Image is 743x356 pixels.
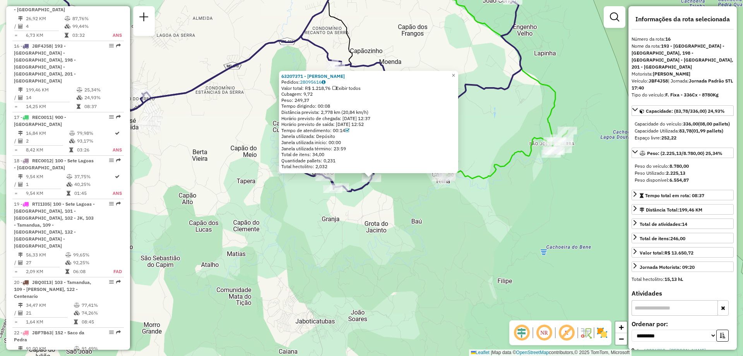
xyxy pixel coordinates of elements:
[14,114,66,127] span: | 900 - [GEOGRAPHIC_DATA]
[535,323,553,342] span: Ocultar NR
[18,260,23,265] i: Total de Atividades
[18,311,23,315] i: Total de Atividades
[18,346,23,351] i: Distância Total
[109,115,114,119] em: Opções
[26,268,65,275] td: 2,09 KM
[14,94,18,101] td: /
[632,105,734,116] a: Capacidade: (83,78/336,00) 24,93%
[77,129,112,137] td: 79,98%
[81,345,120,353] td: 91,49%
[18,88,23,92] i: Distância Total
[647,150,722,156] span: Peso: (2.225,13/8.780,00) 25,34%
[322,80,325,84] i: Observações
[116,201,121,206] em: Rota exportada
[69,148,73,152] i: Tempo total em rota
[26,146,69,154] td: 8,42 KM
[640,264,695,271] div: Jornada Motorista: 09:20
[14,201,95,249] span: 19 -
[281,158,456,164] div: Quantidade pallets: 0,231
[469,349,632,356] div: Map data © contributors,© 2025 TomTom, Microsoft
[635,134,731,141] div: Espaço livre:
[72,31,104,39] td: 03:32
[26,309,74,317] td: 21
[65,269,69,274] i: Tempo total em rota
[84,94,121,101] td: 24,93%
[74,346,80,351] i: % de utilização do peso
[69,139,75,143] i: % de utilização da cubagem
[281,91,313,97] span: Cubagem: 9,72
[14,181,18,188] td: /
[65,253,71,257] i: % de utilização do peso
[281,121,456,127] div: Horário previsto de saída: [DATE] 12:52
[692,128,723,134] strong: (01,99 pallets)
[679,207,702,213] span: 199,46 KM
[32,201,50,207] span: RTI1I05
[632,117,734,144] div: Capacidade: (83,78/336,00) 24,93%
[281,73,345,79] a: 63207371 - [PERSON_NAME]
[26,173,66,181] td: 9,54 KM
[18,303,23,308] i: Distância Total
[65,260,71,265] i: % de utilização da cubagem
[73,268,105,275] td: 06:08
[14,189,18,197] td: =
[74,173,112,181] td: 37,75%
[471,350,490,355] a: Leaflet
[14,279,91,299] span: | 103 - Tamandua, 109 - [PERSON_NAME], 122 - Centenario
[632,247,734,258] a: Valor total:R$ 13.650,72
[65,24,70,29] i: % de utilização da cubagem
[619,322,624,332] span: +
[18,131,23,136] i: Distância Total
[77,88,82,92] i: % de utilização do peso
[116,43,121,48] em: Rota exportada
[449,71,458,80] a: Close popup
[632,233,734,243] a: Total de itens:246,00
[281,127,456,134] div: Tempo de atendimento: 00:14
[332,85,361,91] span: Exibir todos
[72,15,104,22] td: 87,76%
[635,127,731,134] div: Capacidade Utilizada:
[653,71,690,77] strong: [PERSON_NAME]
[679,128,692,134] strong: 83,78
[649,78,668,84] strong: JBF4J58
[14,146,18,154] td: =
[32,114,52,120] span: REC0011
[452,72,455,79] span: ×
[281,151,456,158] div: Total de itens: 34,00
[81,309,120,317] td: 74,26%
[640,206,702,213] div: Distância Total:
[664,250,693,256] strong: R$ 13.650,72
[14,43,76,84] span: | 193 - [GEOGRAPHIC_DATA] - [GEOGRAPHIC_DATA], 198 - [GEOGRAPHIC_DATA] - [GEOGRAPHIC_DATA], 201 -...
[18,24,23,29] i: Total de Atividades
[14,158,94,170] span: | 100 - Sete Lagoas - [GEOGRAPHIC_DATA]
[14,22,18,30] td: /
[112,189,122,197] td: ANS
[112,146,122,154] td: ANS
[632,190,734,200] a: Tempo total em rota: 08:37
[14,259,18,267] td: /
[281,163,456,170] div: Total hectolitro: 2,032
[74,181,112,188] td: 40,25%
[26,137,69,145] td: 2
[26,103,76,110] td: 14,25 KM
[14,31,18,39] td: =
[109,330,114,335] em: Opções
[281,109,456,115] div: Distância prevista: 2,778 km (20,84 km/h)
[632,36,734,43] div: Número da rota:
[136,9,152,27] a: Nova sessão e pesquisa
[646,108,725,114] span: Capacidade: (83,78/336,00) 24,93%
[14,330,84,342] span: | 152 - Saco da Pedra
[26,251,65,259] td: 56,33 KM
[115,174,120,179] i: Rota otimizada
[73,259,105,267] td: 92,25%
[637,347,706,353] a: 1 - 63206798 - [PERSON_NAME]
[116,330,121,335] em: Rota exportada
[109,201,114,206] em: Opções
[77,146,112,154] td: 03:26
[32,330,52,335] span: JBF7B63
[619,334,624,344] span: −
[666,170,685,176] strong: 2.225,13
[81,318,120,326] td: 08:45
[18,174,23,179] i: Distância Total
[345,127,349,133] a: Com service time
